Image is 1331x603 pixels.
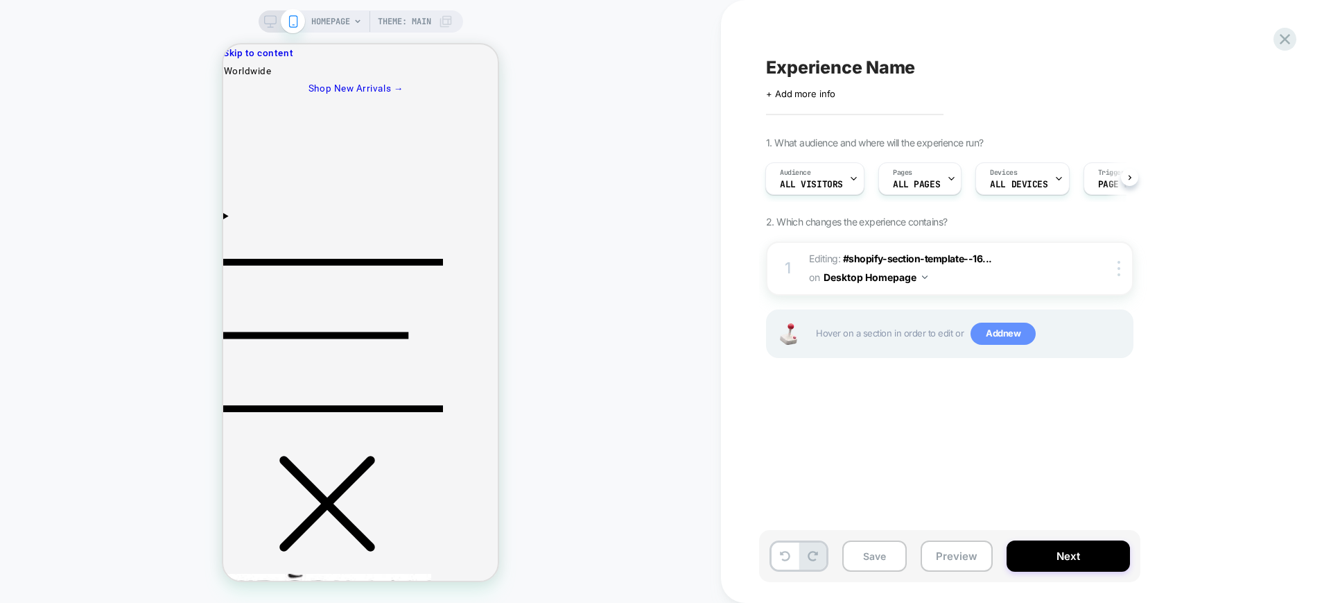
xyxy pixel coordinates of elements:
[774,323,802,345] img: Joystick
[842,541,907,572] button: Save
[378,10,431,33] span: Theme: MAIN
[766,137,983,148] span: 1. What audience and where will the experience run?
[921,541,993,572] button: Preview
[766,216,947,228] span: 2. Which changes the experience contains?
[990,180,1047,189] span: ALL DEVICES
[990,168,1017,178] span: Devices
[809,269,819,286] span: on
[780,168,811,178] span: Audience
[1098,180,1145,189] span: Page Load
[824,267,928,287] button: Desktop Homepage
[971,323,1036,345] span: Add new
[922,275,928,279] img: down arrow
[780,180,843,189] span: All Visitors
[781,255,795,282] div: 1
[809,250,1073,287] span: Editing :
[843,253,992,264] span: #shopify-section-template--16...
[893,168,912,178] span: Pages
[311,10,350,33] span: HOMEPAGE
[766,88,835,99] span: + Add more info
[1117,261,1120,276] img: close
[816,323,1125,345] span: Hover on a section in order to edit or
[1098,168,1125,178] span: Trigger
[766,57,915,78] span: Experience Name
[85,38,180,49] a: Shop New Arrivals →
[1007,541,1130,572] button: Next
[893,180,940,189] span: ALL PAGES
